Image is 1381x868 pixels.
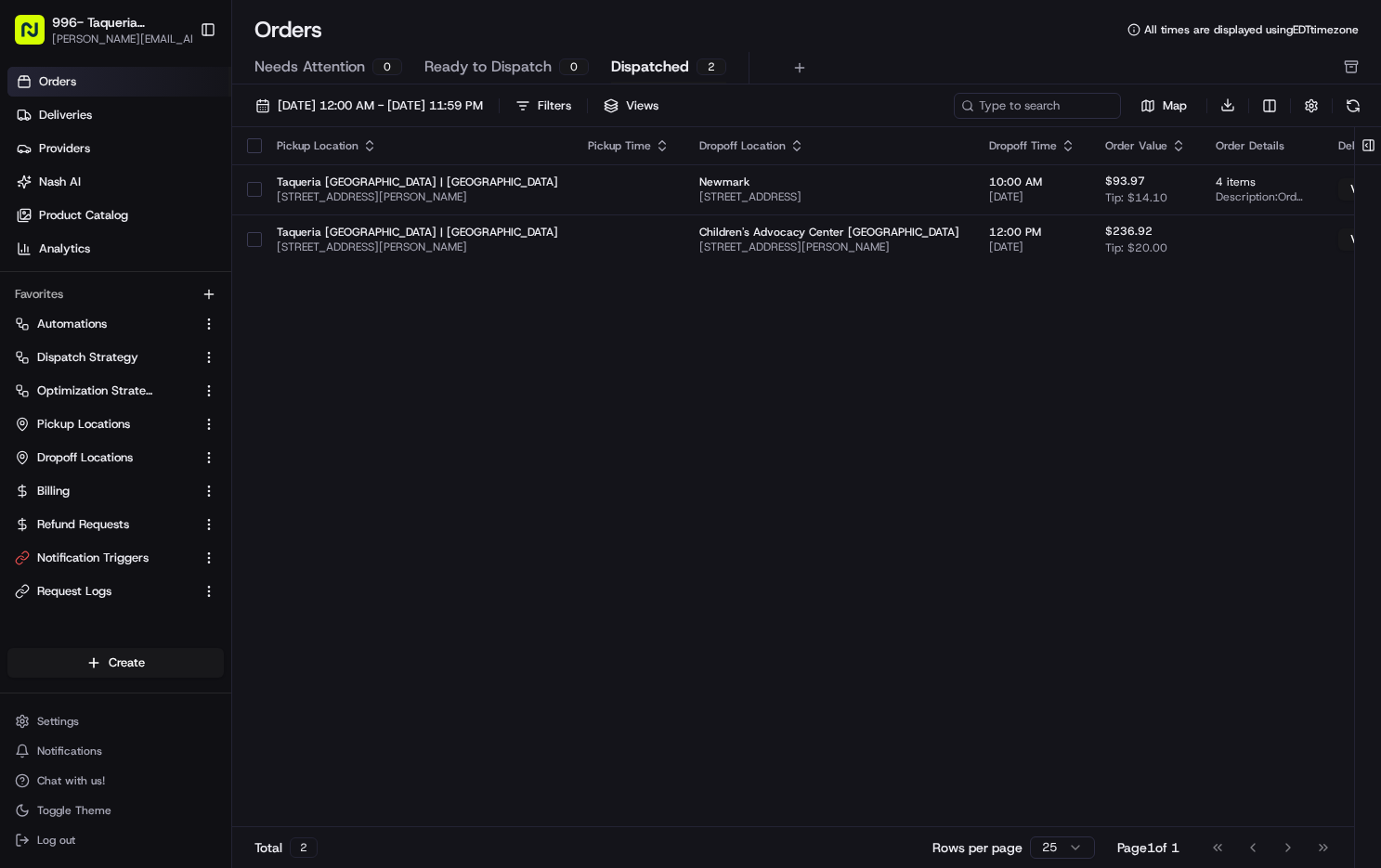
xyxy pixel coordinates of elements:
[15,516,194,533] a: Refund Requests
[37,516,129,533] span: Refund Requests
[372,58,402,75] div: 0
[7,648,224,678] button: Create
[37,316,107,332] span: Automations
[989,225,1075,240] span: 12:00 PM
[15,583,194,600] a: Request Logs
[37,833,75,848] span: Log out
[39,174,81,190] span: Nash AI
[954,93,1121,119] input: Type to search
[52,13,187,32] button: 996- Taqueria [GEOGRAPHIC_DATA]- [GEOGRAPHIC_DATA]
[277,225,558,240] span: Taqueria [GEOGRAPHIC_DATA] | [GEOGRAPHIC_DATA]
[247,93,491,119] button: [DATE] 12:00 AM - [DATE] 11:59 PM
[611,56,689,78] span: Dispatched
[7,797,224,823] button: Toggle Theme
[1144,22,1359,37] span: All times are displayed using EDT timezone
[699,240,959,254] span: [STREET_ADDRESS][PERSON_NAME]
[254,15,322,45] h1: Orders
[37,382,154,399] span: Optimization Strategy
[109,654,145,671] span: Create
[290,837,318,858] div: 2
[7,708,224,734] button: Settings
[37,773,105,788] span: Chat with us!
[37,744,102,758] span: Notifications
[254,56,365,78] span: Needs Attention
[559,58,589,75] div: 0
[52,32,207,46] button: [PERSON_NAME][EMAIL_ADDRESS][DOMAIN_NAME]
[538,97,571,114] div: Filters
[37,449,133,466] span: Dropoff Locations
[989,138,1075,153] div: Dropoff Time
[7,67,231,97] a: Orders
[1105,174,1145,188] span: $93.97
[15,483,194,499] a: Billing
[7,476,224,506] button: Billing
[7,768,224,794] button: Chat with us!
[37,550,149,566] span: Notification Triggers
[7,167,231,197] a: Nash AI
[277,240,558,254] span: [STREET_ADDRESS][PERSON_NAME]
[15,416,194,433] a: Pickup Locations
[39,140,90,157] span: Providers
[699,225,959,240] span: Children's Advocacy Center [GEOGRAPHIC_DATA]
[989,175,1075,189] span: 10:00 AM
[1340,93,1366,119] button: Refresh
[7,7,192,52] button: 996- Taqueria [GEOGRAPHIC_DATA]- [GEOGRAPHIC_DATA][PERSON_NAME][EMAIL_ADDRESS][DOMAIN_NAME]
[37,803,111,818] span: Toggle Theme
[1117,838,1179,857] div: Page 1 of 1
[7,376,224,406] button: Optimization Strategy
[277,175,558,189] span: Taqueria [GEOGRAPHIC_DATA] | [GEOGRAPHIC_DATA]
[39,107,92,123] span: Deliveries
[424,56,552,78] span: Ready to Dispatch
[7,443,224,473] button: Dropoff Locations
[1216,189,1309,204] span: Description: Order includes 3 Potato Egg Cheese dishes (one with Bacon, one with Steak) and 1/2 G...
[278,97,483,114] span: [DATE] 12:00 AM - [DATE] 11:59 PM
[277,189,558,204] span: [STREET_ADDRESS][PERSON_NAME]
[626,97,658,114] span: Views
[7,279,224,309] div: Favorites
[15,316,194,332] a: Automations
[932,838,1023,857] p: Rows per page
[15,449,194,466] a: Dropoff Locations
[7,510,224,539] button: Refund Requests
[1105,138,1186,153] div: Order Value
[7,134,231,163] a: Providers
[7,309,224,339] button: Automations
[37,583,111,600] span: Request Logs
[7,738,224,764] button: Notifications
[39,73,76,90] span: Orders
[595,93,667,119] button: Views
[1216,175,1309,189] span: 4 items
[697,58,726,75] div: 2
[15,382,194,399] a: Optimization Strategy
[1105,190,1167,205] span: Tip: $14.10
[37,349,138,366] span: Dispatch Strategy
[7,577,224,606] button: Request Logs
[7,409,224,439] button: Pickup Locations
[699,189,959,204] span: [STREET_ADDRESS]
[254,837,318,858] div: Total
[1128,95,1199,117] button: Map
[989,240,1075,254] span: [DATE]
[7,827,224,853] button: Log out
[39,240,90,257] span: Analytics
[39,207,128,224] span: Product Catalog
[1216,138,1309,153] div: Order Details
[15,349,194,366] a: Dispatch Strategy
[37,483,70,499] span: Billing
[7,234,231,264] a: Analytics
[989,189,1075,204] span: [DATE]
[15,550,194,566] a: Notification Triggers
[507,93,580,119] button: Filters
[37,714,79,729] span: Settings
[699,175,959,189] span: Newmark
[7,100,231,130] a: Deliveries
[699,138,959,153] div: Dropoff Location
[277,138,558,153] div: Pickup Location
[1105,224,1153,239] span: $236.92
[7,343,224,372] button: Dispatch Strategy
[1163,97,1187,114] span: Map
[37,416,130,433] span: Pickup Locations
[588,138,670,153] div: Pickup Time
